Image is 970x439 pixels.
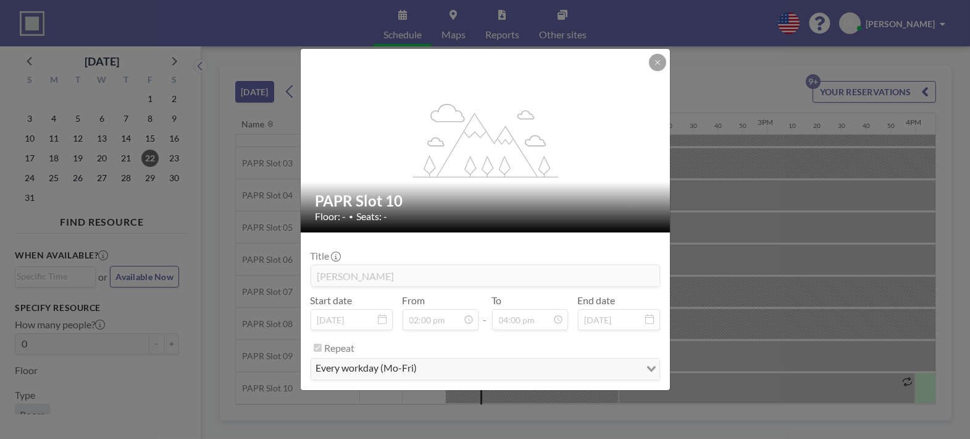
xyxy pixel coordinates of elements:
label: To [492,294,502,307]
label: From [403,294,425,307]
span: • [349,212,354,221]
span: Floor: - [316,210,346,223]
label: Repeat [325,342,355,354]
label: Start date [311,294,353,307]
g: flex-grow: 1.2; [412,103,558,177]
label: End date [578,294,616,307]
label: Title [311,250,340,262]
input: Search for option [421,361,639,377]
span: Seats: - [357,210,388,223]
div: Search for option [311,359,659,380]
h2: PAPR Slot 10 [316,192,656,210]
span: - [483,299,487,326]
input: (No title) [311,265,659,286]
span: every workday (Mo-Fri) [314,361,420,377]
